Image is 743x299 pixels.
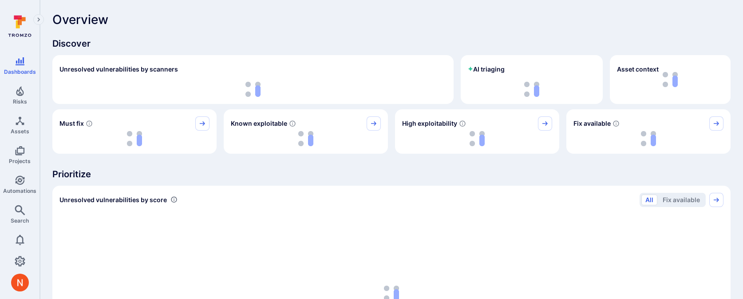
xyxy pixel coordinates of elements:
svg: Vulnerabilities with fix available [613,120,620,127]
span: Known exploitable [231,119,287,128]
img: Loading... [127,131,142,146]
button: All [641,195,657,205]
svg: EPSS score ≥ 0.7 [459,120,466,127]
div: Neeren Patki [11,274,29,291]
img: Loading... [298,131,313,146]
button: Fix available [659,195,704,205]
h2: Unresolved vulnerabilities by scanners [59,65,178,74]
img: Loading... [524,82,539,97]
svg: Risk score >=40 , missed SLA [86,120,93,127]
span: Assets [11,128,29,135]
div: Must fix [52,109,217,154]
span: Prioritize [52,168,731,180]
span: Projects [9,158,31,164]
span: Dashboards [4,68,36,75]
div: loading spinner [402,131,552,147]
img: Loading... [470,131,485,146]
span: Search [11,217,29,224]
div: loading spinner [468,82,596,97]
div: loading spinner [231,131,381,147]
span: Automations [3,187,36,194]
span: Discover [52,37,731,50]
h2: AI triaging [468,65,505,74]
div: Known exploitable [224,109,388,154]
div: loading spinner [59,131,209,147]
span: Overview [52,12,108,27]
span: Asset context [617,65,659,74]
svg: Confirmed exploitable by KEV [289,120,296,127]
div: Number of vulnerabilities in status 'Open' 'Triaged' and 'In process' grouped by score [170,195,178,204]
span: Risks [13,98,27,105]
div: loading spinner [59,82,447,97]
span: Must fix [59,119,84,128]
span: Unresolved vulnerabilities by score [59,195,167,204]
img: ACg8ocIprwjrgDQnDsNSk9Ghn5p5-B8DpAKWoJ5Gi9syOE4K59tr4Q=s96-c [11,274,29,291]
div: loading spinner [573,131,723,147]
div: Fix available [566,109,731,154]
button: Expand navigation menu [33,14,44,25]
img: Loading... [245,82,261,97]
span: High exploitability [402,119,457,128]
img: Loading... [641,131,656,146]
span: Fix available [573,119,611,128]
i: Expand navigation menu [36,16,42,24]
div: High exploitability [395,109,559,154]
